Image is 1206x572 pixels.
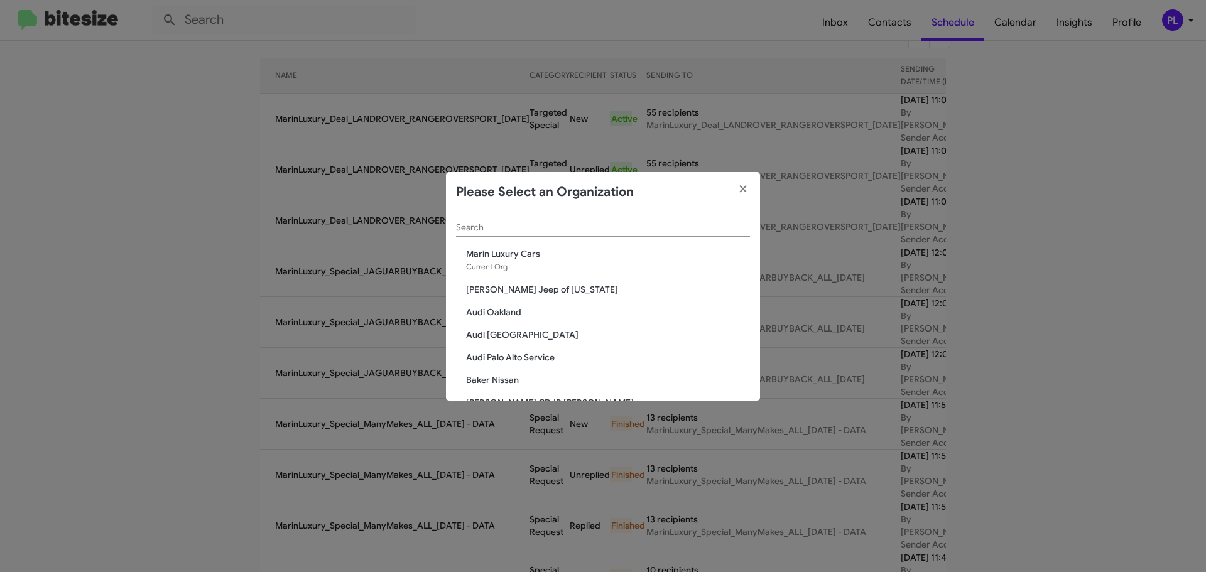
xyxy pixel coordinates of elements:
[466,351,750,364] span: Audi Palo Alto Service
[466,306,750,318] span: Audi Oakland
[466,283,750,296] span: [PERSON_NAME] Jeep of [US_STATE]
[466,396,750,409] span: [PERSON_NAME] CDJR [PERSON_NAME]
[466,328,750,341] span: Audi [GEOGRAPHIC_DATA]
[456,182,634,202] h2: Please Select an Organization
[466,262,508,271] span: Current Org
[466,247,750,260] span: Marin Luxury Cars
[466,374,750,386] span: Baker Nissan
